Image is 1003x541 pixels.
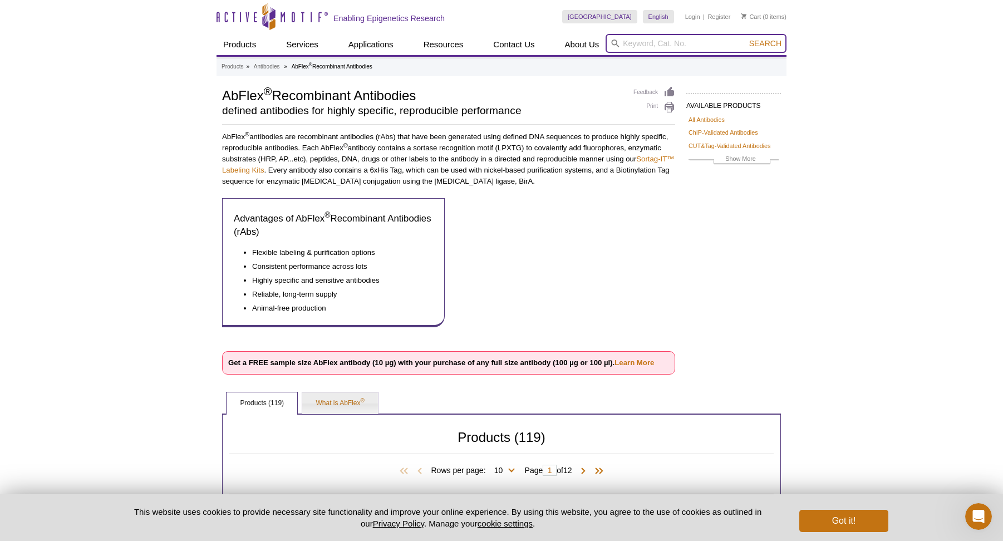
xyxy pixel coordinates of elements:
[965,503,992,530] iframe: Intercom live chat
[397,466,414,477] span: First Page
[589,466,606,477] span: Last Page
[333,13,445,23] h2: Enabling Epigenetics Research
[279,34,325,55] a: Services
[309,62,312,67] sup: ®
[217,34,263,55] a: Products
[707,13,730,21] a: Register
[414,466,425,477] span: Previous Page
[703,10,705,23] li: |
[746,38,785,48] button: Search
[686,93,781,113] h2: AVAILABLE PRODUCTS
[222,131,675,187] p: AbFlex antibodies are recombinant antibodies (rAbs) that have been generated using defined DNA se...
[453,198,676,323] iframe: Recombinant Antibodies - What are they, and why should you be using them?
[373,519,424,528] a: Privacy Policy
[486,34,541,55] a: Contact Us
[252,247,422,258] li: Flexible labeling & purification options
[292,63,372,70] li: AbFlex Recombinant Antibodies
[342,34,400,55] a: Applications
[558,34,606,55] a: About Us
[741,13,746,19] img: Your Cart
[302,392,377,415] a: What is AbFlex®
[633,86,675,99] a: Feedback
[229,432,774,454] h2: Products (119)
[689,127,758,137] a: ChIP-Validated Antibodies
[246,63,249,70] li: »
[478,519,533,528] button: cookie settings
[562,10,637,23] a: [GEOGRAPHIC_DATA]
[252,258,422,272] li: Consistent performance across lots
[222,86,622,103] h1: AbFlex Recombinant Antibodies
[227,392,297,415] a: Products (119)
[685,13,700,21] a: Login
[234,212,433,239] h3: Advantages of AbFlex Recombinant Antibodies (rAbs)
[643,10,674,23] a: English
[689,115,725,125] a: All Antibodies
[252,286,422,300] li: Reliable, long-term supply
[222,62,243,72] a: Products
[252,272,422,286] li: Highly specific and sensitive antibodies
[264,85,272,97] sup: ®
[578,466,589,477] span: Next Page
[519,465,578,476] span: Page of
[563,466,572,475] span: 12
[343,142,348,149] sup: ®
[633,101,675,114] a: Print
[245,131,249,137] sup: ®
[606,34,786,53] input: Keyword, Cat. No.
[689,141,770,151] a: CUT&Tag-Validated Antibodies
[431,464,519,475] span: Rows per page:
[741,13,761,21] a: Cart
[284,63,287,70] li: »
[252,300,422,314] li: Animal-free production
[417,34,470,55] a: Resources
[254,62,280,72] a: Antibodies
[614,358,654,367] a: Learn More
[361,397,365,404] sup: ®
[228,358,654,367] strong: Get a FREE sample size AbFlex antibody (10 µg) with your purchase of any full size antibody (100 ...
[799,510,888,532] button: Got it!
[222,106,622,116] h2: defined antibodies for highly specific, reproducible performance
[115,506,781,529] p: This website uses cookies to provide necessary site functionality and improve your online experie...
[749,39,781,48] span: Search
[689,154,779,166] a: Show More
[741,10,786,23] li: (0 items)
[324,211,330,220] sup: ®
